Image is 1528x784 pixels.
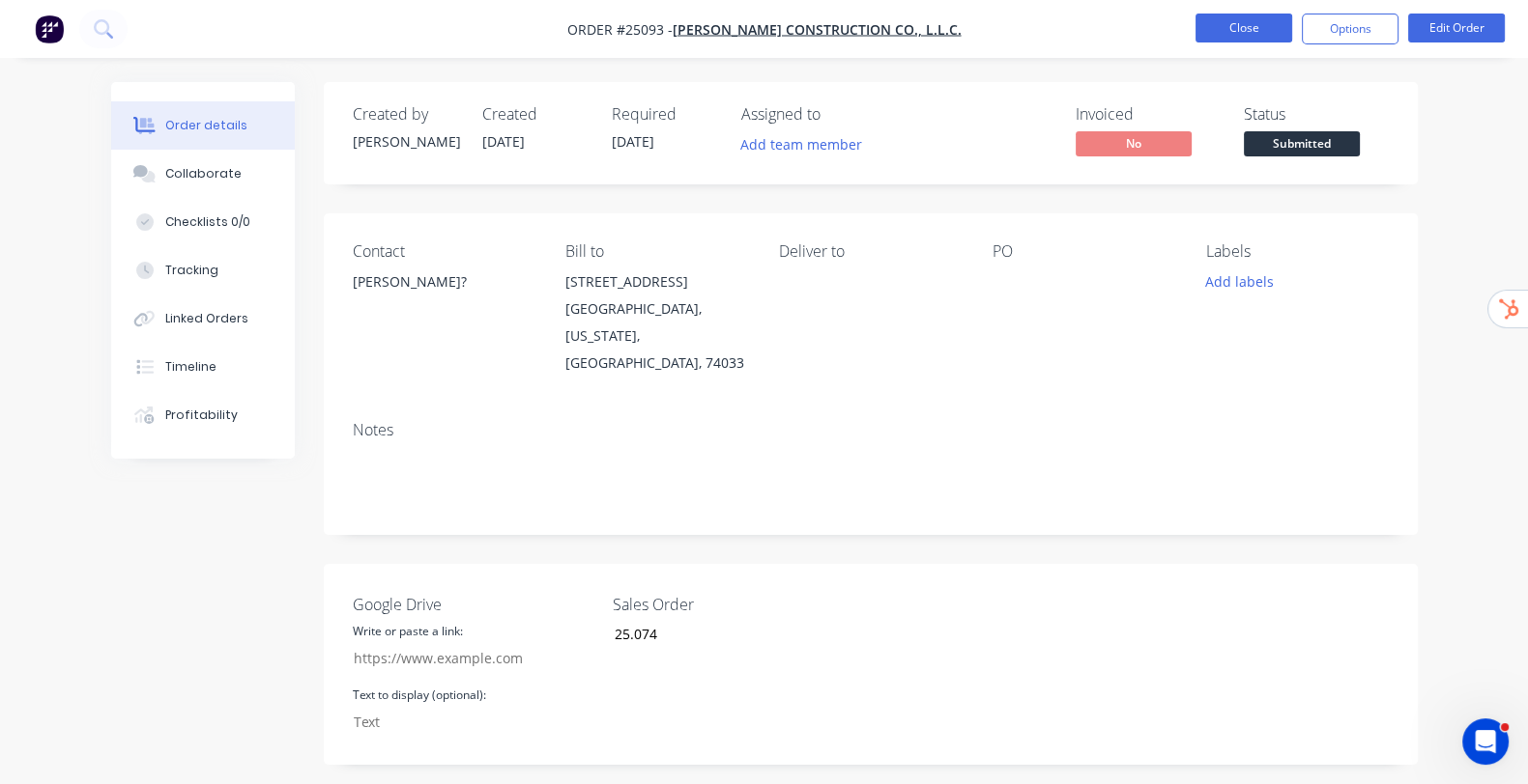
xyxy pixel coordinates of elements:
div: [STREET_ADDRESS] [565,268,748,295]
button: Linked Orders [111,294,295,343]
div: Timeline [164,358,216,376]
span: No [1076,131,1192,155]
button: Edit Order [1408,14,1505,42]
button: Close [1196,14,1292,42]
label: Sales Order [613,593,854,616]
img: Factory [35,14,64,43]
div: Contact [353,242,535,261]
button: Collaborate [111,150,295,198]
div: Invoiced [1076,105,1221,124]
label: Google Drive [353,593,594,616]
span: [DATE] [612,132,654,151]
input: Text [343,707,573,736]
button: Timeline [111,343,295,391]
button: Add team member [741,131,873,157]
div: Order details [164,117,246,134]
label: Text to display (optional): [353,686,486,704]
div: Linked Orders [164,310,247,327]
button: Tracking [111,246,295,294]
div: Required [612,105,718,124]
span: Submitted [1244,131,1360,155]
div: Created by [353,105,459,124]
button: Add team member [730,131,872,157]
div: [STREET_ADDRESS][GEOGRAPHIC_DATA], [US_STATE], [GEOGRAPHIC_DATA], 74033 [565,268,748,377]
div: [PERSON_NAME]? [353,268,535,330]
button: Options [1302,14,1398,44]
span: [DATE] [482,132,525,151]
button: Order details [111,101,295,150]
iframe: Intercom live chat [1462,718,1509,765]
input: Enter number... [598,620,853,649]
div: Labels [1206,242,1389,261]
div: Collaborate [164,165,241,182]
button: Submitted [1244,131,1360,160]
div: [GEOGRAPHIC_DATA], [US_STATE], [GEOGRAPHIC_DATA], 74033 [565,295,748,377]
div: Status [1244,105,1389,124]
button: Checklists 0/0 [111,198,295,246]
label: Write or paste a link: [353,623,463,640]
button: Add labels [1196,268,1284,294]
div: Checklists 0/0 [164,213,249,231]
span: Order #25093 - [567,20,673,39]
div: Profitability [164,406,237,424]
a: [PERSON_NAME] CONSTRUCTION CO., L.L.C. [673,20,962,39]
div: [PERSON_NAME]? [353,268,535,295]
div: Bill to [565,242,748,261]
div: PO [993,242,1175,261]
div: Created [482,105,589,124]
div: Assigned to [741,105,935,124]
div: Deliver to [779,242,962,261]
input: https://www.example.com [343,643,573,672]
div: Tracking [164,262,217,279]
button: Profitability [111,391,295,439]
div: Notes [353,421,1389,439]
div: [PERSON_NAME] [353,131,459,152]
